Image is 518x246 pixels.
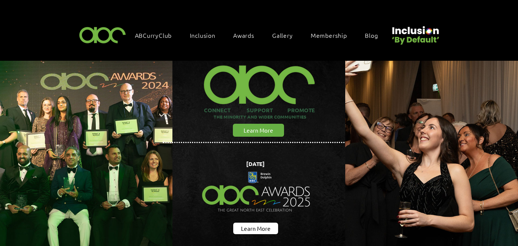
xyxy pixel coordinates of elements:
[186,27,227,43] div: Inclusion
[241,225,271,232] span: Learn More
[246,160,265,167] span: [DATE]
[131,27,183,43] a: ABCurryClub
[190,31,215,39] span: Inclusion
[77,24,128,46] img: ABC-Logo-Blank-Background-01-01-2.png
[389,20,441,46] img: Untitled design (22).png
[272,31,293,39] span: Gallery
[311,31,347,39] span: Membership
[244,126,273,134] span: Learn More
[307,27,358,43] a: Membership
[365,31,378,39] span: Blog
[233,31,254,39] span: Awards
[233,124,284,137] a: Learn More
[200,56,319,106] img: ABC-Logo-Blank-Background-01-01-2_edited.png
[230,27,265,43] div: Awards
[131,27,389,43] nav: Site
[214,114,306,120] span: THE MINORITY AND WIDER COMMUNITIES
[268,27,304,43] a: Gallery
[135,31,172,39] span: ABCurryClub
[233,223,278,234] a: Learn More
[204,106,315,114] span: CONNECT SUPPORT PROMOTE
[195,158,317,226] img: Northern Insights Double Pager Apr 2025.png
[361,27,389,43] a: Blog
